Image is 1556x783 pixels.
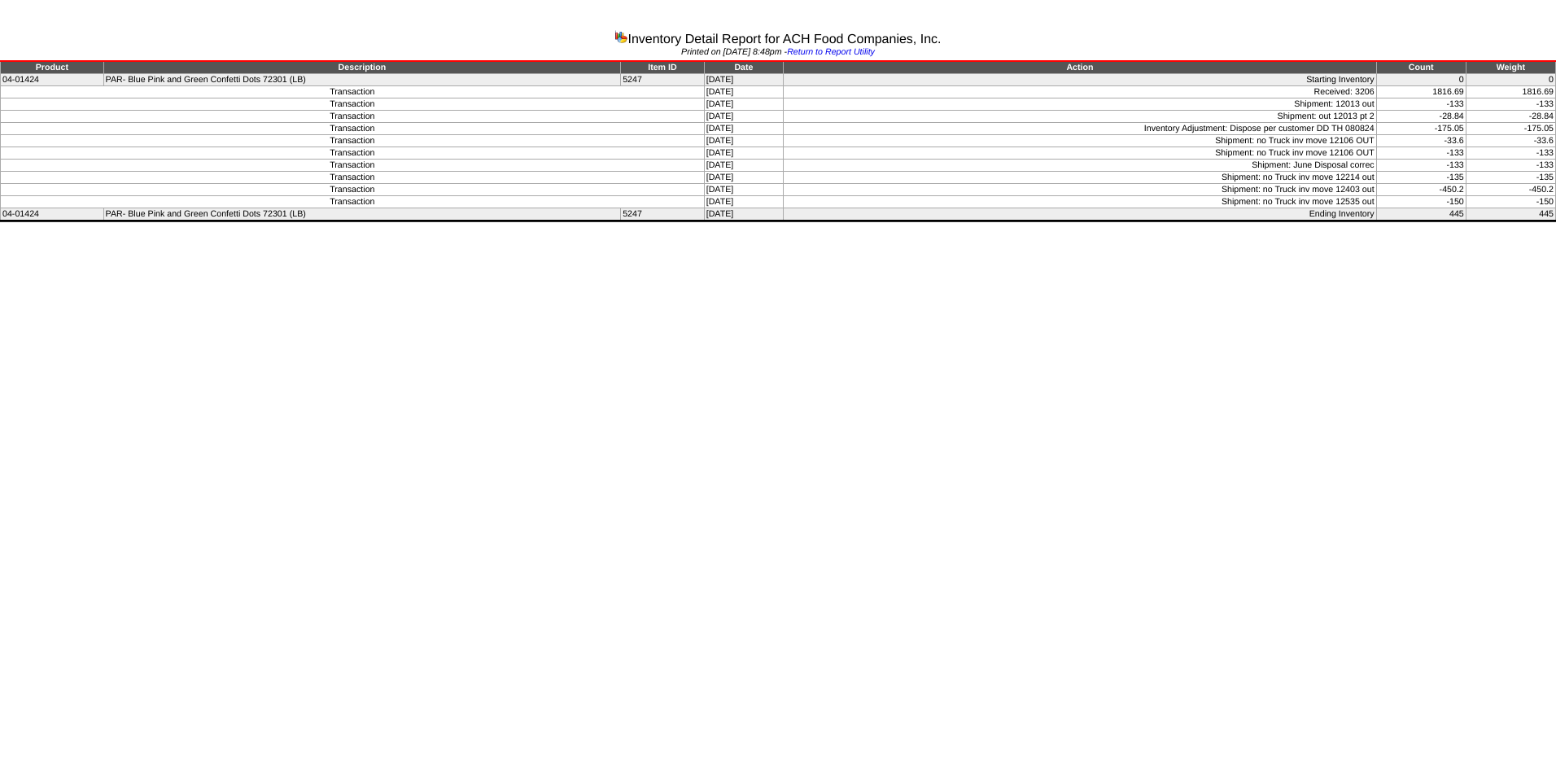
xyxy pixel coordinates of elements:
[1376,208,1466,221] td: 445
[784,86,1376,98] td: Received: 3206
[1,160,705,172] td: Transaction
[704,147,784,160] td: [DATE]
[1466,86,1555,98] td: 1816.69
[621,61,705,74] td: Item ID
[1466,172,1555,184] td: -135
[784,208,1376,221] td: Ending Inventory
[1376,61,1466,74] td: Count
[621,208,705,221] td: 5247
[1466,196,1555,208] td: -150
[1466,135,1555,147] td: -33.6
[784,147,1376,160] td: Shipment: no Truck inv move 12106 OUT
[1376,160,1466,172] td: -133
[1466,74,1555,86] td: 0
[1376,135,1466,147] td: -33.6
[1466,184,1555,196] td: -450.2
[784,98,1376,111] td: Shipment: 12013 out
[1,86,705,98] td: Transaction
[704,135,784,147] td: [DATE]
[1466,160,1555,172] td: -133
[1466,123,1555,135] td: -175.05
[1376,123,1466,135] td: -175.05
[1,135,705,147] td: Transaction
[1376,196,1466,208] td: -150
[784,160,1376,172] td: Shipment: June Disposal correc
[704,74,784,86] td: [DATE]
[784,123,1376,135] td: Inventory Adjustment: Dispose per customer DD TH 080824
[784,184,1376,196] td: Shipment: no Truck inv move 12403 out
[784,74,1376,86] td: Starting Inventory
[704,172,784,184] td: [DATE]
[1376,74,1466,86] td: 0
[704,208,784,221] td: [DATE]
[1,61,104,74] td: Product
[704,111,784,123] td: [DATE]
[784,111,1376,123] td: Shipment: out 12013 pt 2
[1376,98,1466,111] td: -133
[1376,147,1466,160] td: -133
[614,30,627,43] img: graph.gif
[1466,147,1555,160] td: -133
[103,208,621,221] td: PAR- Blue Pink and Green Confetti Dots 72301 (LB)
[1,147,705,160] td: Transaction
[103,61,621,74] td: Description
[1466,208,1555,221] td: 445
[704,98,784,111] td: [DATE]
[704,123,784,135] td: [DATE]
[1,172,705,184] td: Transaction
[1466,61,1555,74] td: Weight
[704,196,784,208] td: [DATE]
[1,111,705,123] td: Transaction
[1376,184,1466,196] td: -450.2
[1,74,104,86] td: 04-01424
[1,184,705,196] td: Transaction
[784,135,1376,147] td: Shipment: no Truck inv move 12106 OUT
[1466,111,1555,123] td: -28.84
[784,172,1376,184] td: Shipment: no Truck inv move 12214 out
[103,74,621,86] td: PAR- Blue Pink and Green Confetti Dots 72301 (LB)
[1376,111,1466,123] td: -28.84
[1,98,705,111] td: Transaction
[1,196,705,208] td: Transaction
[704,184,784,196] td: [DATE]
[704,86,784,98] td: [DATE]
[1376,86,1466,98] td: 1816.69
[1466,98,1555,111] td: -133
[784,61,1376,74] td: Action
[704,160,784,172] td: [DATE]
[784,196,1376,208] td: Shipment: no Truck inv move 12535 out
[704,61,784,74] td: Date
[1,208,104,221] td: 04-01424
[1,123,705,135] td: Transaction
[621,74,705,86] td: 5247
[1376,172,1466,184] td: -135
[787,47,875,57] a: Return to Report Utility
